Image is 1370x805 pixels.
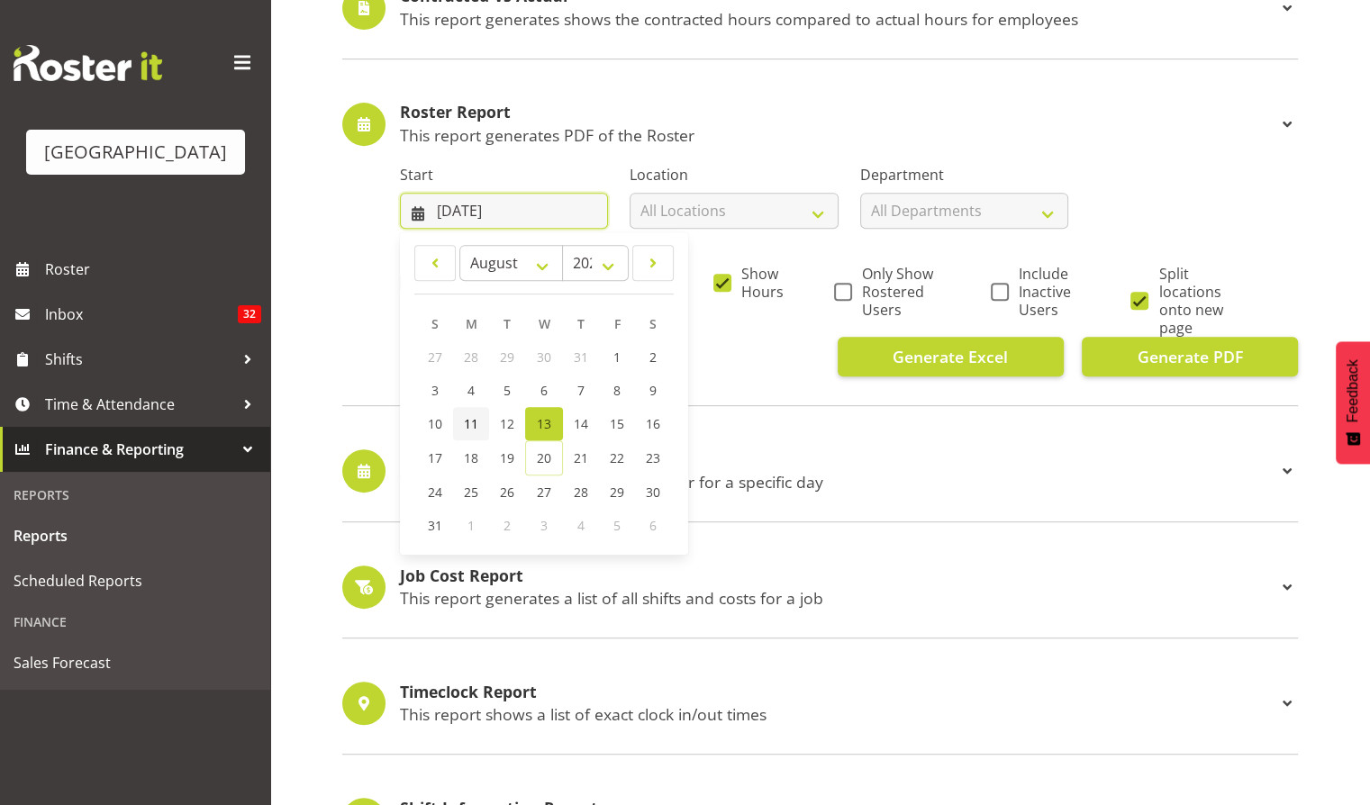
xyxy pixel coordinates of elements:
[537,484,551,501] span: 27
[1345,359,1361,422] span: Feedback
[537,449,551,466] span: 20
[400,704,1276,724] p: This report shows a list of exact clock in/out times
[630,164,838,185] label: Location
[574,484,588,501] span: 28
[14,567,257,594] span: Scheduled Reports
[1009,265,1081,319] span: Include Inactive Users
[540,517,548,534] span: 3
[574,449,588,466] span: 21
[613,382,621,399] span: 8
[537,415,551,432] span: 13
[610,415,624,432] span: 15
[5,603,266,640] div: Finance
[464,449,478,466] span: 18
[428,517,442,534] span: 31
[525,440,563,475] a: 20
[525,407,563,440] a: 13
[431,315,439,332] span: S
[467,517,475,534] span: 1
[342,565,1298,609] div: Job Cost Report This report generates a list of all shifts and costs for a job
[893,345,1008,368] span: Generate Excel
[400,683,1276,701] h4: Timeclock Report
[1082,337,1298,376] button: Generate PDF
[238,305,261,323] span: 32
[466,315,477,332] span: M
[649,315,657,332] span: S
[613,348,621,366] span: 1
[731,265,784,301] span: Show Hours
[577,382,585,399] span: 7
[400,164,608,185] label: Start
[5,476,266,513] div: Reports
[45,301,238,328] span: Inbox
[14,45,162,81] img: Rosterit website logo
[342,449,1298,493] div: Roster Report (Daily) This report generates PDF of the Roster for a specific day
[428,415,442,432] span: 10
[563,440,599,475] a: 21
[342,103,1298,146] div: Roster Report This report generates PDF of the Roster
[5,558,266,603] a: Scheduled Reports
[504,517,511,534] span: 2
[5,640,266,685] a: Sales Forecast
[400,588,1276,608] p: This report generates a list of all shifts and costs for a job
[537,348,551,366] span: 30
[649,517,657,534] span: 6
[540,382,548,399] span: 6
[417,407,453,440] a: 10
[400,472,1276,492] p: This report generates PDF of the Roster for a specific day
[635,440,671,475] a: 23
[453,475,489,509] a: 25
[599,407,635,440] a: 15
[467,382,475,399] span: 4
[44,139,227,166] div: [GEOGRAPHIC_DATA]
[563,475,599,509] a: 28
[45,256,261,283] span: Roster
[342,682,1298,725] div: Timeclock Report This report shows a list of exact clock in/out times
[599,440,635,475] a: 22
[599,475,635,509] a: 29
[649,348,657,366] span: 2
[574,348,588,366] span: 31
[599,374,635,407] a: 8
[852,265,940,319] span: Only Show Rostered Users
[431,382,439,399] span: 3
[599,340,635,374] a: 1
[504,382,511,399] span: 5
[14,649,257,676] span: Sales Forecast
[563,407,599,440] a: 14
[400,451,1276,469] h4: Roster Report (Daily)
[400,9,1276,29] p: This report generates shows the contracted hours compared to actual hours for employees
[453,374,489,407] a: 4
[649,382,657,399] span: 9
[525,374,563,407] a: 6
[504,315,511,332] span: T
[563,374,599,407] a: 7
[646,484,660,501] span: 30
[577,315,585,332] span: T
[635,475,671,509] a: 30
[1148,265,1248,337] span: Split locations onto new page
[500,449,514,466] span: 19
[417,475,453,509] a: 24
[417,374,453,407] a: 3
[400,104,1276,122] h4: Roster Report
[453,407,489,440] a: 11
[635,407,671,440] a: 16
[453,440,489,475] a: 18
[489,407,525,440] a: 12
[5,513,266,558] a: Reports
[610,484,624,501] span: 29
[428,449,442,466] span: 17
[500,415,514,432] span: 12
[1137,345,1242,368] span: Generate PDF
[489,475,525,509] a: 26
[614,315,621,332] span: F
[574,415,588,432] span: 14
[635,374,671,407] a: 9
[489,374,525,407] a: 5
[45,436,234,463] span: Finance & Reporting
[400,193,608,229] input: Click to select...
[610,449,624,466] span: 22
[417,440,453,475] a: 17
[489,440,525,475] a: 19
